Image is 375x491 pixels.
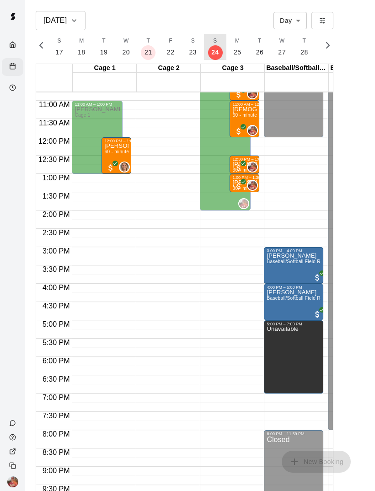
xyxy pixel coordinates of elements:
p: 20 [122,48,130,57]
p: 23 [189,48,197,57]
button: T21 [137,34,160,60]
button: M18 [70,34,93,60]
div: 1:00 PM – 1:30 PM [232,175,270,180]
span: 2:00 PM [40,210,72,218]
p: 24 [211,48,219,57]
div: 3:00 PM – 4:00 PM: Josiah DelRosario [264,247,323,284]
div: Rick White [247,162,258,173]
span: You don't have the permission to add bookings [282,457,351,465]
span: All customers have paid [106,163,115,173]
button: W20 [115,34,137,60]
span: M [235,37,240,46]
span: T [303,37,306,46]
img: Rick White [248,126,257,135]
span: 12:30 PM [36,156,72,163]
span: All customers have paid [313,310,322,319]
span: T [258,37,262,46]
div: 8:00 PM – 11:59 PM [267,432,306,436]
span: All customers have paid [234,127,243,136]
p: 22 [167,48,175,57]
span: Rick White [251,125,258,136]
button: T28 [293,34,316,60]
span: S [213,37,217,46]
span: M [79,37,84,46]
div: Cage 1 [73,64,137,73]
div: 1:00 PM – 1:30 PM: Declan O'Dea [230,174,259,192]
div: 4:00 PM – 5:00 PM [267,285,304,290]
button: [DATE] [36,11,86,30]
button: S17 [48,34,70,60]
img: Rick White [248,89,257,98]
div: 9:00 AM – 2:00 PM: Available [200,27,251,210]
span: Rick White [251,88,258,99]
img: Rick White [7,476,18,487]
span: 7:30 PM [40,412,72,420]
div: 5:00 PM – 7:00 PM [267,322,304,326]
div: Rick White [247,88,258,99]
span: 5:00 PM [40,320,72,328]
img: Alivia Sinnott [120,162,129,172]
p: 19 [100,48,108,57]
p: 18 [78,48,86,57]
span: T [147,37,150,46]
div: Day [273,12,307,29]
span: 60 - minute Private Lesson [232,113,291,118]
div: 5:00 PM – 7:00 PM: Unavailable [264,320,323,394]
a: Contact Us [2,416,25,430]
button: S23 [182,34,204,60]
span: Cage 1 [75,113,90,118]
p: 27 [278,48,286,57]
span: 4:00 PM [40,284,72,291]
span: 30 - min Private Lesson [232,186,284,191]
span: T [102,37,106,46]
button: T19 [93,34,115,60]
span: S [191,37,195,46]
span: 4:30 PM [40,302,72,310]
a: View public page [2,444,25,459]
div: 4:00 PM – 5:00 PM: Josiah DelRosario [264,284,323,320]
div: 11:00 AM – 1:00 PM [75,102,114,107]
p: 26 [256,48,264,57]
span: All customers have paid [234,90,243,99]
span: All customers have paid [234,182,243,191]
div: Cage 2 [137,64,201,73]
div: 12:00 PM – 1:00 PM [104,139,144,143]
div: 12:00 PM – 1:00 PM: Ellie Pierce [102,137,131,174]
span: 8:00 PM [40,430,72,438]
img: Rick White [248,181,257,190]
div: Rick White [238,198,249,209]
div: 3:00 PM – 4:00 PM [267,248,304,253]
span: 7:00 PM [40,394,72,401]
span: 6:30 PM [40,375,72,383]
span: All customers have paid [234,163,243,173]
div: Copy public page link [2,459,25,473]
span: W [279,37,285,46]
div: Rick White [247,180,258,191]
div: 12:30 PM – 1:00 PM: Jaxson Cox [230,156,259,174]
span: 8:30 PM [40,448,72,456]
p: 25 [234,48,241,57]
div: Baseball/Softball [DATE] Hours [265,64,329,73]
span: 60 - minute Fast Pitch Softball Pitching [104,149,189,154]
span: Rick White [251,162,258,173]
span: Rick White [251,180,258,191]
div: 11:00 AM – 12:00 PM: Evangeline Estes [230,101,259,137]
span: S [57,37,61,46]
button: W27 [271,34,293,60]
span: Alivia Sinnott [123,162,130,173]
button: T26 [249,34,271,60]
span: 11:30 AM [37,119,72,127]
img: Rick White [239,199,248,208]
span: 1:00 PM [40,174,72,182]
span: 1:30 PM [40,192,72,200]
div: 11:00 AM – 12:00 PM [232,102,274,107]
button: F22 [160,34,182,60]
span: 2:30 PM [40,229,72,237]
span: 5:30 PM [40,339,72,346]
span: All customers have paid [313,273,322,282]
div: Alivia Sinnott [119,162,130,173]
h6: [DATE] [43,14,67,27]
span: 3:30 PM [40,265,72,273]
img: Swift logo [4,7,22,26]
p: 17 [55,48,63,57]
